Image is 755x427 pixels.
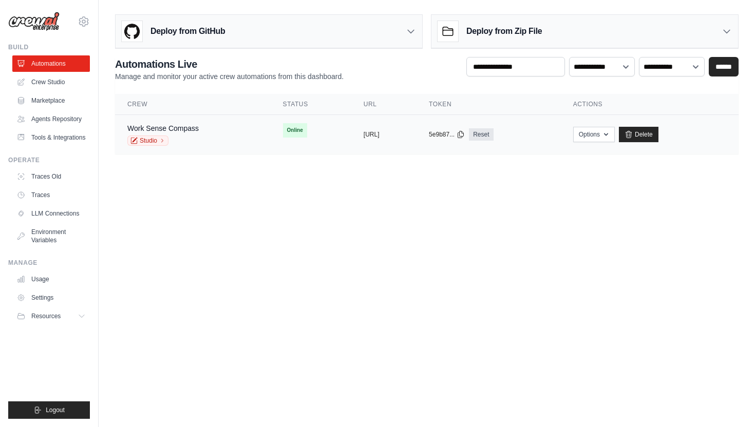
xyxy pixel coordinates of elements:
span: Logout [46,406,65,414]
button: Options [573,127,615,142]
a: Traces [12,187,90,203]
img: GitHub Logo [122,21,142,42]
a: Automations [12,55,90,72]
th: Status [271,94,351,115]
div: Manage [8,259,90,267]
a: Marketplace [12,92,90,109]
a: Work Sense Compass [127,124,199,132]
a: Tools & Integrations [12,129,90,146]
th: Actions [561,94,739,115]
a: Crew Studio [12,74,90,90]
h2: Automations Live [115,57,344,71]
th: Token [417,94,561,115]
button: Resources [12,308,90,324]
a: Traces Old [12,168,90,185]
a: Studio [127,135,168,146]
a: Settings [12,289,90,306]
h3: Deploy from GitHub [150,25,225,37]
a: Usage [12,271,90,287]
div: Operate [8,156,90,164]
button: Logout [8,401,90,419]
p: Manage and monitor your active crew automations from this dashboard. [115,71,344,82]
a: Environment Variables [12,224,90,248]
span: Online [283,123,307,138]
span: Resources [31,312,61,320]
a: Delete [619,127,658,142]
h3: Deploy from Zip File [466,25,542,37]
div: Build [8,43,90,51]
a: Reset [469,128,493,141]
img: Logo [8,12,60,31]
button: 5e9b87... [429,130,465,139]
a: Agents Repository [12,111,90,127]
th: Crew [115,94,271,115]
a: LLM Connections [12,205,90,222]
th: URL [351,94,417,115]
